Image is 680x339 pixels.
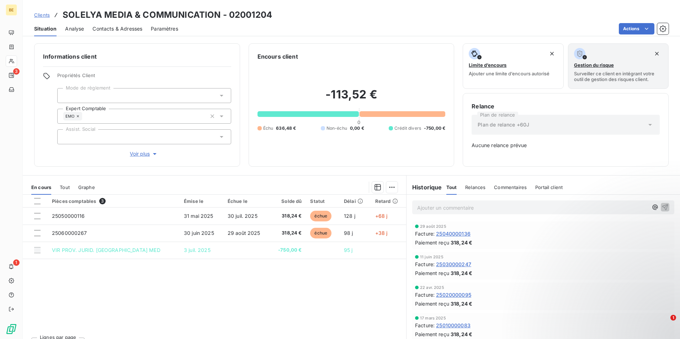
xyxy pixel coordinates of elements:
[469,71,549,76] span: Ajouter une limite d’encours autorisé
[574,62,614,68] span: Gestion du risque
[420,255,443,259] span: 11 juin 2025
[344,198,367,204] div: Délai
[494,184,527,190] span: Commentaires
[151,25,178,32] span: Paramètres
[436,230,471,237] span: 25040000136
[257,87,446,109] h2: -113,52 €
[6,323,17,335] img: Logo LeanPay
[656,315,673,332] iframe: Intercom live chat
[57,72,231,82] span: Propriétés Client
[130,150,158,157] span: Voir plus
[535,184,563,190] span: Portail client
[415,239,449,246] span: Paiement reçu
[63,9,272,21] h3: SOLELYA MEDIA & COMMUNICATION - 02001204
[310,211,331,221] span: échue
[420,316,446,320] span: 17 mars 2025
[415,291,435,298] span: Facture :
[184,198,219,204] div: Émise le
[574,71,663,82] span: Surveiller ce client en intégrant votre outil de gestion des risques client.
[344,247,353,253] span: 95 j
[670,315,676,321] span: 1
[63,134,69,140] input: Ajouter une valeur
[274,198,302,204] div: Solde dû
[463,43,563,89] button: Limite d’encoursAjouter une limite d’encours autorisé
[274,247,302,254] span: -750,00 €
[568,43,669,89] button: Gestion du risqueSurveiller ce client en intégrant votre outil de gestion des risques client.
[465,184,485,190] span: Relances
[310,198,335,204] div: Statut
[13,259,20,266] span: 1
[65,114,74,118] span: EMO
[350,125,364,131] span: 0,00 €
[415,330,449,338] span: Paiement reçu
[451,239,472,246] span: 318,24 €
[344,230,353,236] span: 98 j
[52,198,175,204] div: Pièces comptables
[34,11,50,18] a: Clients
[407,183,442,192] h6: Historique
[375,198,402,204] div: Retard
[375,230,388,236] span: +38 j
[344,213,355,219] span: 128 j
[34,12,50,18] span: Clients
[6,4,17,16] div: BE
[451,330,472,338] span: 318,24 €
[415,269,449,277] span: Paiement reçu
[228,230,260,236] span: 29 août 2025
[92,25,142,32] span: Contacts & Adresses
[274,230,302,237] span: 318,24 €
[357,119,360,125] span: 0
[99,198,106,204] span: 3
[310,228,331,238] span: échue
[326,125,347,131] span: Non-échu
[34,25,57,32] span: Situation
[375,213,388,219] span: +68 j
[52,213,85,219] span: 25050000116
[184,230,214,236] span: 30 juin 2025
[63,92,69,99] input: Ajouter une valeur
[415,300,449,307] span: Paiement reçu
[451,269,472,277] span: 318,24 €
[424,125,445,131] span: -750,00 €
[65,25,84,32] span: Analyse
[415,230,435,237] span: Facture :
[446,184,457,190] span: Tout
[420,285,444,290] span: 22 avr. 2025
[394,125,421,131] span: Crédit divers
[472,142,660,149] span: Aucune relance prévue
[257,52,298,61] h6: Encours client
[78,184,95,190] span: Graphe
[228,213,257,219] span: 30 juil. 2025
[274,212,302,220] span: 318,24 €
[184,247,211,253] span: 3 juil. 2025
[420,224,446,228] span: 29 août 2025
[52,230,87,236] span: 25060000267
[478,121,529,128] span: Plan de relance +60J
[52,247,160,253] span: VIR PROV. JURID. [GEOGRAPHIC_DATA] MED
[276,125,296,131] span: 636,48 €
[263,125,273,131] span: Échu
[60,184,70,190] span: Tout
[436,291,471,298] span: 25020000095
[436,260,471,268] span: 25030000247
[415,260,435,268] span: Facture :
[82,113,88,119] input: Ajouter une valeur
[228,198,266,204] div: Échue le
[415,322,435,329] span: Facture :
[538,270,680,320] iframe: Intercom notifications message
[13,68,20,75] span: 3
[184,213,213,219] span: 31 mai 2025
[451,300,472,307] span: 318,24 €
[469,62,506,68] span: Limite d’encours
[472,102,660,111] h6: Relance
[31,184,51,190] span: En cours
[619,23,654,34] button: Actions
[436,322,471,329] span: 25010000083
[57,150,231,158] button: Voir plus
[43,52,231,61] h6: Informations client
